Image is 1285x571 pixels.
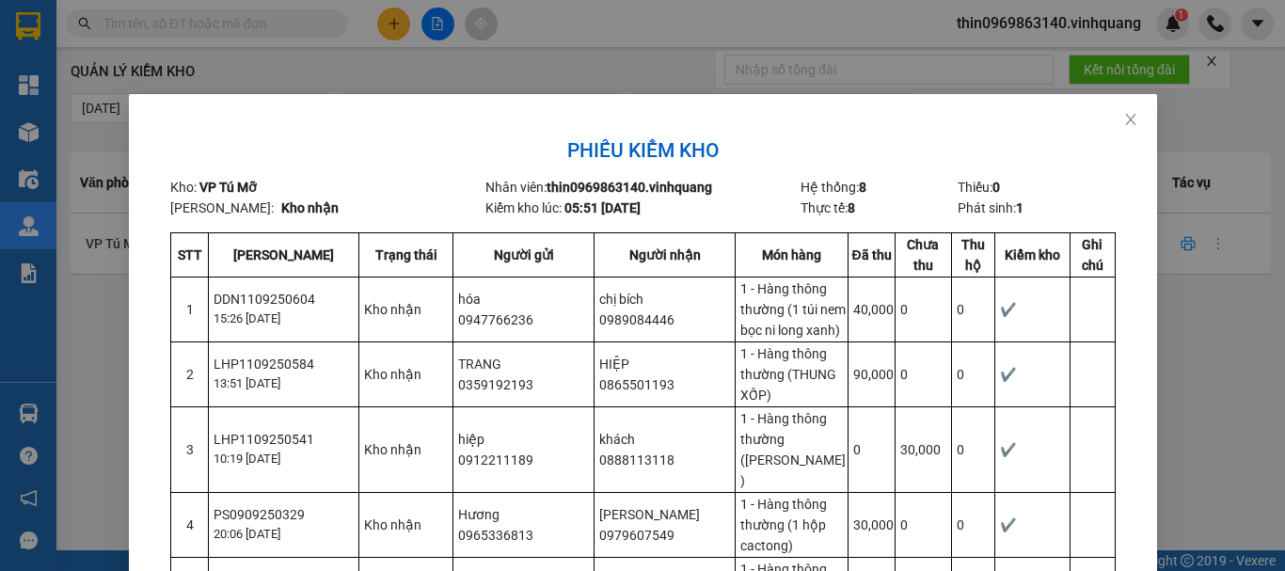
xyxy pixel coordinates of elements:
th: Chưa thu [895,232,951,277]
div: 20:06 [DATE] [214,525,357,544]
th: STT [170,232,208,277]
td: 2 [170,341,208,406]
strong: 05:51 [DATE] [564,200,641,215]
td: 0 [895,277,951,341]
th: Kiểm kho [994,232,1070,277]
th: Người gửi [452,232,594,277]
div: 1 - Hàng thông thường (THUNG XỐP) [740,343,847,405]
th: Món hàng [735,232,848,277]
td: [PERSON_NAME] 0979607549 [594,492,735,557]
strong: VP Tú Mỡ [199,180,257,195]
div: [PERSON_NAME]: [170,198,485,218]
span: close [1122,112,1137,127]
div: DDN1109250604 [214,289,357,309]
strong: thin0969863140.vinhquang [547,180,712,195]
td: 30,000 [848,492,895,557]
td: 0 [895,492,951,557]
th: Trạng thái [358,232,452,277]
span: Kho nhận [364,442,421,457]
div: 15:26 [DATE] [214,309,357,328]
td: 0 [951,406,994,492]
div: Thiếu: [958,177,1115,198]
td: TRANG 0359192193 [452,341,594,406]
strong: 0 [992,180,1000,195]
div: Hệ thống: [800,177,957,198]
div: 1 - Hàng thông thường ([PERSON_NAME]) [740,408,847,491]
span: ✔ [999,442,1015,457]
div: Nhân viên: [485,177,801,198]
th: Đã thu [848,232,895,277]
button: Close [1103,94,1156,147]
strong: 8 [858,180,865,195]
td: 0 [951,341,994,406]
div: 1 - Hàng thông thường (1 hộp cactong) [740,494,847,556]
th: Thu hộ [951,232,994,277]
div: Kho: [170,177,485,198]
td: hóa 0947766236 [452,277,594,341]
span: ✔ [999,302,1015,317]
div: 1 - Hàng thông thường (1 túi nem bọc ni long xanh) [740,278,847,341]
div: 13:51 [DATE] [214,374,357,393]
span: Kho nhận [364,302,421,317]
div: Phát sinh: [958,198,1115,218]
td: khách 0888113118 [594,406,735,492]
span: ✔ [999,517,1015,532]
th: Người nhận [594,232,735,277]
div: 10:19 [DATE] [214,450,357,468]
td: 4 [170,492,208,557]
td: chị bích 0989084446 [594,277,735,341]
td: 40,000 [848,277,895,341]
td: 0 [951,277,994,341]
td: 0 [951,492,994,557]
td: 30,000 [895,406,951,492]
div: Thực tế: [800,198,957,218]
div: LHP1109250541 [214,429,357,450]
strong: 1 [1016,200,1023,215]
td: hiệp 0912211189 [452,406,594,492]
span: Kho nhận [281,200,339,215]
td: 3 [170,406,208,492]
td: Hương 0965336813 [452,492,594,557]
td: 0 [895,341,951,406]
span: Kho nhận [364,517,421,532]
div: Kiểm kho lúc: [485,198,801,218]
td: 90,000 [848,341,895,406]
td: 1 [170,277,208,341]
th: [PERSON_NAME] [208,232,358,277]
span: ✔ [999,367,1015,382]
td: HIỆP 0865501193 [594,341,735,406]
div: PS0909250329 [214,504,357,525]
div: LHP1109250584 [214,354,357,374]
td: 0 [848,406,895,492]
span: Kho nhận [364,367,421,382]
strong: 8 [847,200,854,215]
h2: Phiếu kiểm kho [170,135,1116,167]
th: Ghi chú [1070,232,1115,277]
